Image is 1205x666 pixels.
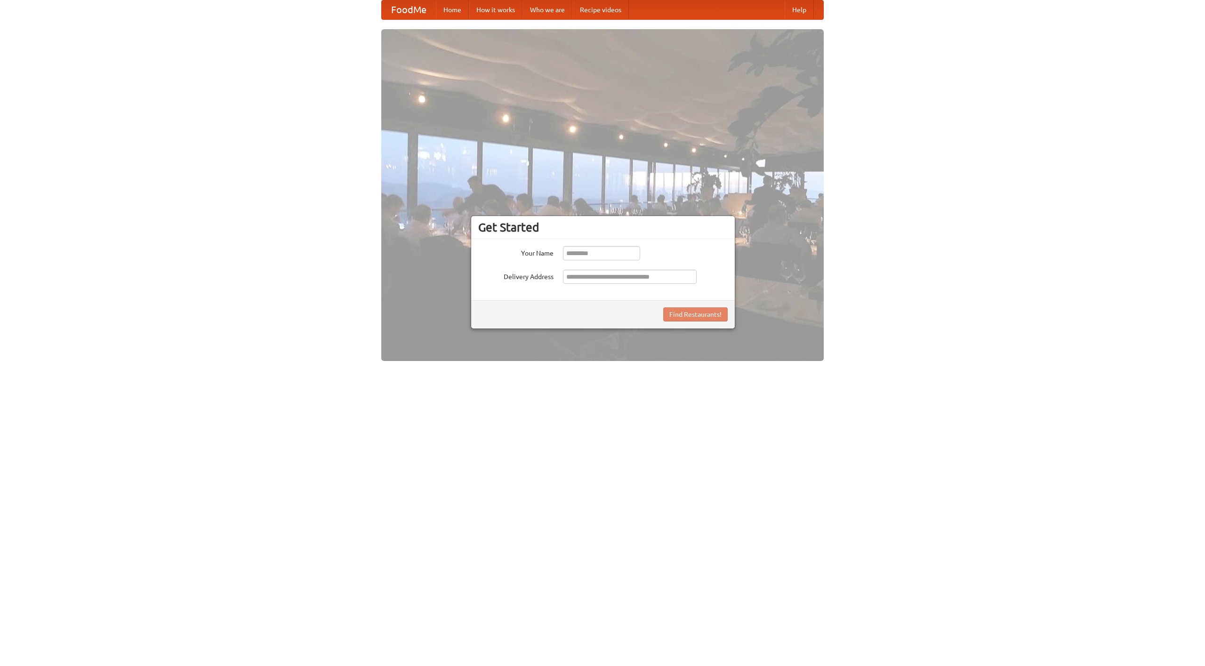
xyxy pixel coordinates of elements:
h3: Get Started [478,220,728,234]
a: Home [436,0,469,19]
a: Help [785,0,814,19]
a: Recipe videos [572,0,629,19]
button: Find Restaurants! [663,307,728,321]
a: How it works [469,0,522,19]
a: Who we are [522,0,572,19]
label: Delivery Address [478,270,554,281]
label: Your Name [478,246,554,258]
a: FoodMe [382,0,436,19]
